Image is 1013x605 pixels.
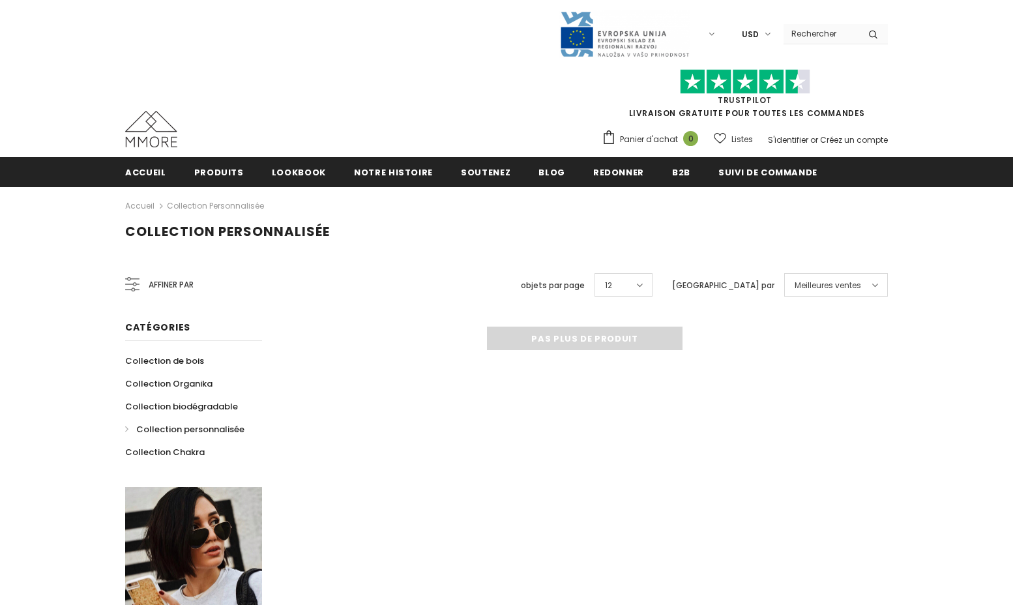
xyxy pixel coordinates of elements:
[672,279,774,292] label: [GEOGRAPHIC_DATA] par
[593,157,644,186] a: Redonner
[125,355,204,367] span: Collection de bois
[602,75,888,119] span: LIVRAISON GRATUITE POUR TOUTES LES COMMANDES
[125,349,204,372] a: Collection de bois
[593,166,644,179] span: Redonner
[810,134,818,145] span: or
[354,166,433,179] span: Notre histoire
[272,157,326,186] a: Lookbook
[272,166,326,179] span: Lookbook
[538,166,565,179] span: Blog
[125,400,238,413] span: Collection biodégradable
[136,423,244,435] span: Collection personnalisée
[125,418,244,441] a: Collection personnalisée
[125,372,213,395] a: Collection Organika
[125,157,166,186] a: Accueil
[731,133,753,146] span: Listes
[125,446,205,458] span: Collection Chakra
[718,166,817,179] span: Suivi de commande
[714,128,753,151] a: Listes
[605,279,612,292] span: 12
[125,198,154,214] a: Accueil
[521,279,585,292] label: objets par page
[194,166,244,179] span: Produits
[125,222,330,241] span: Collection personnalisée
[559,10,690,58] img: Javni Razpis
[680,69,810,95] img: Faites confiance aux étoiles pilotes
[354,157,433,186] a: Notre histoire
[559,28,690,39] a: Javni Razpis
[784,24,859,43] input: Search Site
[538,157,565,186] a: Blog
[125,395,238,418] a: Collection biodégradable
[125,321,190,334] span: Catégories
[125,111,177,147] img: Cas MMORE
[672,166,690,179] span: B2B
[718,157,817,186] a: Suivi de commande
[683,131,698,146] span: 0
[149,278,194,292] span: Affiner par
[125,377,213,390] span: Collection Organika
[672,157,690,186] a: B2B
[768,134,808,145] a: S'identifier
[620,133,678,146] span: Panier d'achat
[795,279,861,292] span: Meilleures ventes
[718,95,772,106] a: TrustPilot
[125,441,205,464] a: Collection Chakra
[820,134,888,145] a: Créez un compte
[742,28,759,41] span: USD
[194,157,244,186] a: Produits
[602,130,705,149] a: Panier d'achat 0
[167,200,264,211] a: Collection personnalisée
[461,157,510,186] a: soutenez
[461,166,510,179] span: soutenez
[125,166,166,179] span: Accueil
